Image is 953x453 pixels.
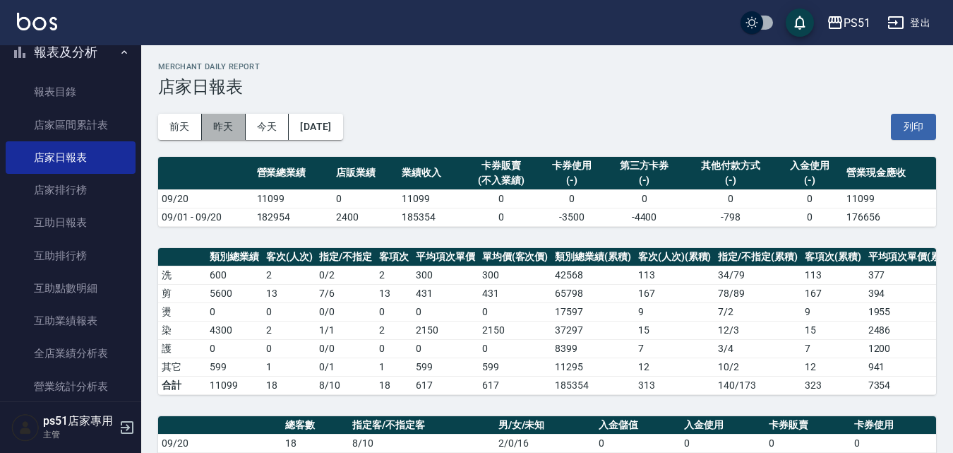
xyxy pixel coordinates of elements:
[714,376,801,394] td: 140/173
[6,109,136,141] a: 店家區間累計表
[781,173,839,188] div: (-)
[412,302,479,321] td: 0
[316,284,376,302] td: 7 / 6
[206,266,263,284] td: 600
[479,339,552,358] td: 0
[263,266,316,284] td: 2
[801,266,865,284] td: 113
[851,416,936,435] th: 卡券使用
[777,208,843,226] td: 0
[376,321,412,339] td: 2
[316,339,376,358] td: 0 / 0
[821,8,876,37] button: PS51
[801,339,865,358] td: 7
[316,321,376,339] td: 1 / 1
[714,321,801,339] td: 12 / 3
[604,208,684,226] td: -4400
[206,284,263,302] td: 5600
[479,266,552,284] td: 300
[479,321,552,339] td: 2150
[282,416,349,435] th: 總客數
[635,284,715,302] td: 167
[595,434,681,452] td: 0
[158,189,253,208] td: 09/20
[551,266,635,284] td: 42568
[158,434,282,452] td: 09/20
[158,321,206,339] td: 染
[714,302,801,321] td: 7 / 2
[495,434,595,452] td: 2/0/16
[479,358,552,376] td: 599
[316,266,376,284] td: 0 / 2
[604,189,684,208] td: 0
[206,358,263,376] td: 599
[263,358,316,376] td: 1
[206,376,263,394] td: 11099
[17,13,57,30] img: Logo
[851,434,936,452] td: 0
[158,77,936,97] h3: 店家日報表
[253,189,333,208] td: 11099
[608,173,681,188] div: (-)
[681,416,766,435] th: 入金使用
[349,434,495,452] td: 8/10
[376,284,412,302] td: 13
[542,173,601,188] div: (-)
[635,358,715,376] td: 12
[376,302,412,321] td: 0
[158,62,936,71] h2: Merchant Daily Report
[608,158,681,173] div: 第三方卡券
[464,208,539,226] td: 0
[6,240,136,272] a: 互助排行榜
[253,208,333,226] td: 182954
[551,248,635,266] th: 類別總業績(累積)
[882,10,936,36] button: 登出
[635,339,715,358] td: 7
[714,284,801,302] td: 78 / 89
[6,370,136,403] a: 營業統計分析表
[6,206,136,239] a: 互助日報表
[316,376,376,394] td: 8/10
[843,208,936,226] td: 176656
[412,376,479,394] td: 617
[246,114,289,140] button: 今天
[263,321,316,339] td: 2
[714,358,801,376] td: 10 / 2
[332,157,398,190] th: 店販業績
[539,208,604,226] td: -3500
[158,284,206,302] td: 剪
[158,114,202,140] button: 前天
[206,302,263,321] td: 0
[479,376,552,394] td: 617
[282,434,349,452] td: 18
[398,157,464,190] th: 業績收入
[158,266,206,284] td: 洗
[206,248,263,266] th: 類別總業績
[316,302,376,321] td: 0 / 0
[777,189,843,208] td: 0
[801,302,865,321] td: 9
[467,158,536,173] div: 卡券販賣
[202,114,246,140] button: 昨天
[495,416,595,435] th: 男/女/未知
[158,358,206,376] td: 其它
[11,413,40,442] img: Person
[412,358,479,376] td: 599
[206,321,263,339] td: 4300
[263,339,316,358] td: 0
[786,8,814,37] button: save
[843,157,936,190] th: 營業現金應收
[6,141,136,174] a: 店家日報表
[376,266,412,284] td: 2
[714,339,801,358] td: 3 / 4
[551,358,635,376] td: 11295
[263,376,316,394] td: 18
[158,376,206,394] td: 合計
[479,284,552,302] td: 431
[688,158,774,173] div: 其他付款方式
[6,76,136,108] a: 報表目錄
[595,416,681,435] th: 入金儲值
[263,284,316,302] td: 13
[479,302,552,321] td: 0
[263,248,316,266] th: 客次(人次)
